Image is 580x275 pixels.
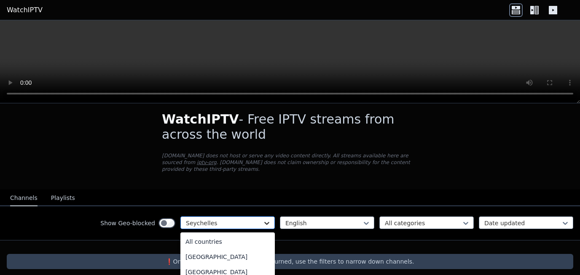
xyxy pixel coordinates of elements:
div: All countries [180,234,275,249]
button: Channels [10,190,38,206]
p: [DOMAIN_NAME] does not host or serve any video content directly. All streams available here are s... [162,152,418,173]
button: Playlists [51,190,75,206]
label: Show Geo-blocked [100,219,155,227]
a: WatchIPTV [7,5,43,15]
span: WatchIPTV [162,112,239,127]
p: ❗️Only the first 250 channels are returned, use the filters to narrow down channels. [10,257,570,266]
div: [GEOGRAPHIC_DATA] [180,249,275,264]
a: iptv-org [197,159,217,165]
h1: - Free IPTV streams from across the world [162,112,418,142]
